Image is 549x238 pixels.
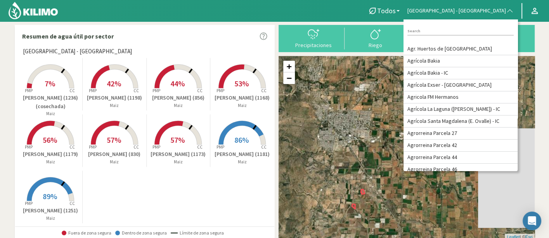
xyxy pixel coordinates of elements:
[285,42,342,48] div: Precipitaciones
[8,1,59,20] img: Kilimo
[83,150,146,158] p: [PERSON_NAME] (830)
[147,159,210,165] p: Maiz
[404,152,518,164] li: Agrorreina Parcela 44
[171,230,224,236] span: Límite de zona segura
[377,7,396,15] span: Todos
[404,2,518,19] button: [GEOGRAPHIC_DATA] - [GEOGRAPHIC_DATA]
[89,144,97,150] tspan: PMP
[25,201,33,206] tspan: PMP
[147,150,210,158] p: [PERSON_NAME] (1173)
[404,140,518,152] li: Agrorreina Parcela 42
[62,230,111,236] span: Fuera de zona segura
[234,79,249,88] span: 53%
[147,94,210,102] p: [PERSON_NAME] (856)
[152,88,160,93] tspan: PMP
[70,144,75,150] tspan: CC
[404,79,518,91] li: Agrícola Exser - [GEOGRAPHIC_DATA]
[70,201,75,206] tspan: CC
[404,103,518,115] li: Agrícola La Laguna ([PERSON_NAME]) - IC
[152,144,160,150] tspan: PMP
[107,79,121,88] span: 42%
[115,230,167,236] span: Dentro de zona segura
[216,88,224,93] tspan: PMP
[19,150,83,158] p: [PERSON_NAME] (1179)
[19,206,83,215] p: [PERSON_NAME] (1251)
[404,43,518,55] li: Agr. Huertos de [GEOGRAPHIC_DATA]
[216,144,224,150] tspan: PMP
[89,88,97,93] tspan: PMP
[404,67,518,79] li: Agrícola Bakia - IC
[283,61,295,72] a: Zoom in
[404,91,518,103] li: Agricola FM Hermanos
[19,159,83,165] p: Maiz
[25,88,33,93] tspan: PMP
[523,212,541,230] div: Open Intercom Messenger
[83,102,146,109] p: Maiz
[147,102,210,109] p: Maiz
[133,144,139,150] tspan: CC
[234,135,249,145] span: 86%
[25,144,33,150] tspan: PMP
[345,28,407,48] button: Riego
[404,128,518,140] li: Agrorreina Parcela 27
[83,159,146,165] p: Maiz
[45,79,55,88] span: 7%
[70,88,75,93] tspan: CC
[404,164,518,176] li: Agrorreina Parcela 46
[210,150,274,158] p: [PERSON_NAME] (1181)
[19,94,83,110] p: [PERSON_NAME] (1236) (cosechada)
[22,31,114,41] p: Resumen de agua útil por sector
[347,42,404,48] div: Riego
[282,28,345,48] button: Precipitaciones
[197,144,203,150] tspan: CC
[283,72,295,84] a: Zoom out
[83,94,146,102] p: [PERSON_NAME] (1198)
[404,55,518,67] li: Agrícola Bakia
[210,159,274,165] p: Maiz
[43,191,57,201] span: 89%
[170,135,185,145] span: 57%
[19,110,83,117] p: Maiz
[407,7,506,15] span: [GEOGRAPHIC_DATA] - [GEOGRAPHIC_DATA]
[197,88,203,93] tspan: CC
[23,47,132,56] span: [GEOGRAPHIC_DATA] - [GEOGRAPHIC_DATA]
[262,88,267,93] tspan: CC
[19,215,83,222] p: Maiz
[133,88,139,93] tspan: CC
[404,115,518,128] li: Agrícola Santa Magdalena (E. Ovalle) - IC
[210,102,274,109] p: Maiz
[107,135,121,145] span: 57%
[210,94,274,102] p: [PERSON_NAME] (1168)
[262,144,267,150] tspan: CC
[170,79,185,88] span: 44%
[43,135,57,145] span: 56%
